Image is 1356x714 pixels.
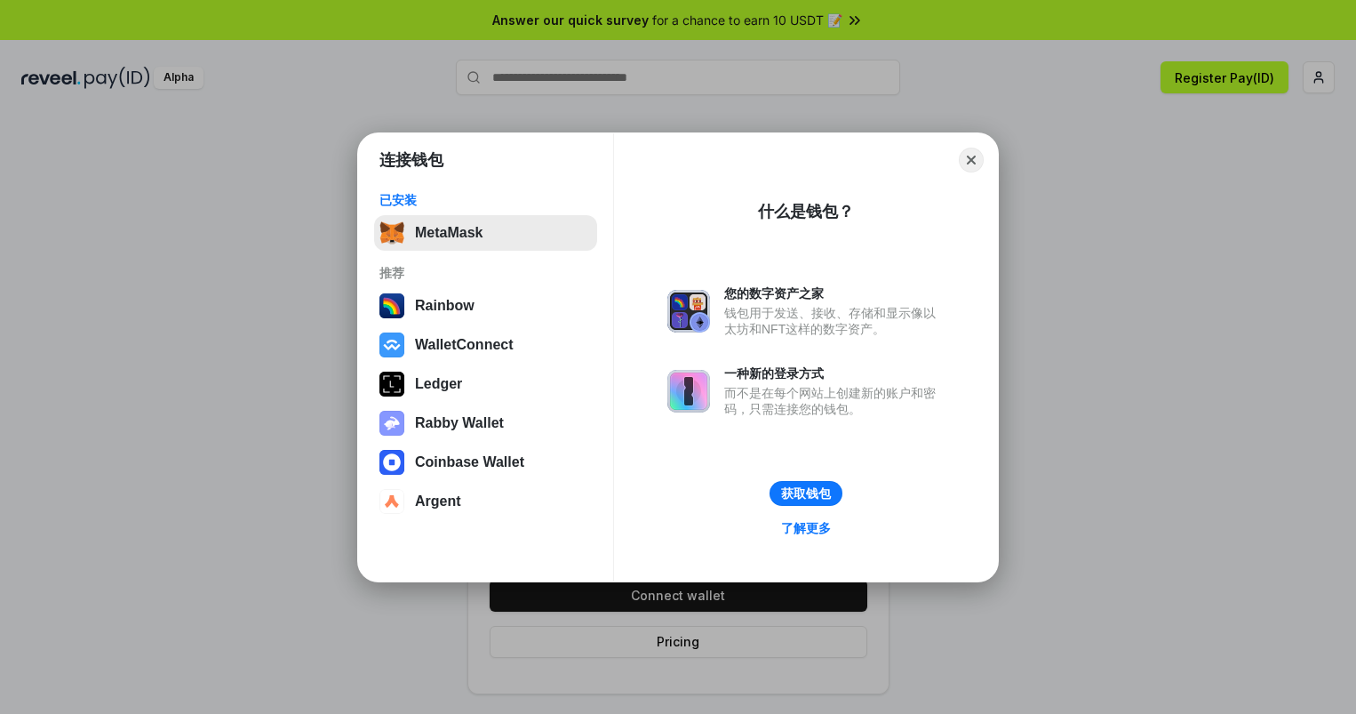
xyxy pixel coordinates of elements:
img: svg+xml,%3Csvg%20width%3D%2228%22%20height%3D%2228%22%20viewBox%3D%220%200%2028%2028%22%20fill%3D... [379,333,404,357]
div: 了解更多 [781,520,831,536]
button: Rainbow [374,288,597,324]
button: Coinbase Wallet [374,445,597,480]
div: 什么是钱包？ [758,201,854,222]
div: 钱包用于发送、接收、存储和显示像以太坊和NFT这样的数字资产。 [724,305,945,337]
img: svg+xml,%3Csvg%20xmlns%3D%22http%3A%2F%2Fwww.w3.org%2F2000%2Fsvg%22%20fill%3D%22none%22%20viewBox... [667,370,710,413]
div: Rainbow [415,298,475,314]
button: MetaMask [374,215,597,251]
div: Argent [415,493,461,509]
img: svg+xml,%3Csvg%20xmlns%3D%22http%3A%2F%2Fwww.w3.org%2F2000%2Fsvg%22%20width%3D%2228%22%20height%3... [379,372,404,397]
div: WalletConnect [415,337,514,353]
img: svg+xml,%3Csvg%20fill%3D%22none%22%20height%3D%2233%22%20viewBox%3D%220%200%2035%2033%22%20width%... [379,221,404,245]
div: 而不是在每个网站上创建新的账户和密码，只需连接您的钱包。 [724,385,945,417]
a: 了解更多 [770,517,842,540]
div: MetaMask [415,225,483,241]
div: Coinbase Wallet [415,454,524,470]
div: Ledger [415,376,462,392]
button: Argent [374,484,597,519]
button: Close [959,148,984,172]
div: Rabby Wallet [415,415,504,431]
div: 已安装 [379,192,592,208]
h1: 连接钱包 [379,149,443,171]
button: 获取钱包 [770,481,842,506]
img: svg+xml,%3Csvg%20width%3D%2228%22%20height%3D%2228%22%20viewBox%3D%220%200%2028%2028%22%20fill%3D... [379,489,404,514]
img: svg+xml,%3Csvg%20width%3D%22120%22%20height%3D%22120%22%20viewBox%3D%220%200%20120%20120%22%20fil... [379,293,404,318]
div: 您的数字资产之家 [724,285,945,301]
div: 一种新的登录方式 [724,365,945,381]
button: Ledger [374,366,597,402]
img: svg+xml,%3Csvg%20width%3D%2228%22%20height%3D%2228%22%20viewBox%3D%220%200%2028%2028%22%20fill%3D... [379,450,404,475]
button: Rabby Wallet [374,405,597,441]
div: 获取钱包 [781,485,831,501]
img: svg+xml,%3Csvg%20xmlns%3D%22http%3A%2F%2Fwww.w3.org%2F2000%2Fsvg%22%20fill%3D%22none%22%20viewBox... [667,290,710,333]
div: 推荐 [379,265,592,281]
img: svg+xml,%3Csvg%20xmlns%3D%22http%3A%2F%2Fwww.w3.org%2F2000%2Fsvg%22%20fill%3D%22none%22%20viewBox... [379,411,404,436]
button: WalletConnect [374,327,597,363]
